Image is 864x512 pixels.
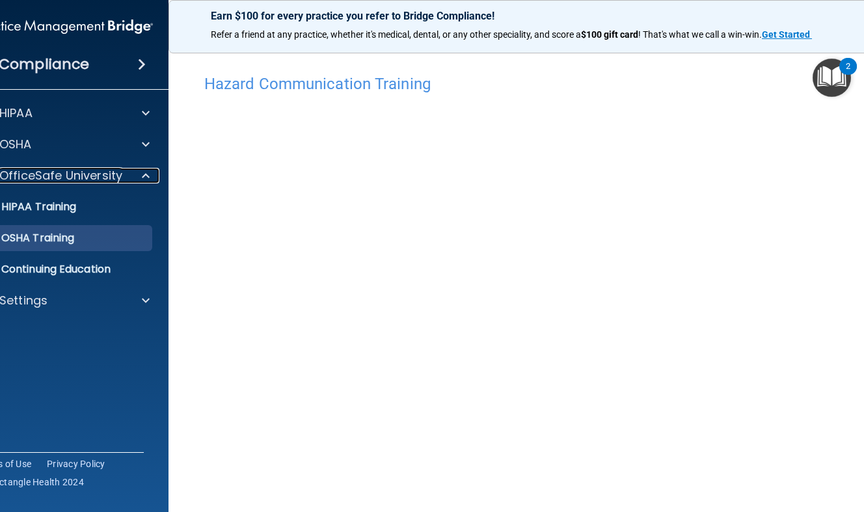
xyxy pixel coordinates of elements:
div: 2 [846,66,850,83]
p: Earn $100 for every practice you refer to Bridge Compliance! [211,10,861,22]
a: Privacy Policy [47,457,105,470]
button: Open Resource Center, 2 new notifications [813,59,851,97]
strong: $100 gift card [581,29,638,40]
a: Get Started [762,29,812,40]
span: Refer a friend at any practice, whether it's medical, dental, or any other speciality, and score a [211,29,581,40]
strong: Get Started [762,29,810,40]
span: ! That's what we call a win-win. [638,29,762,40]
